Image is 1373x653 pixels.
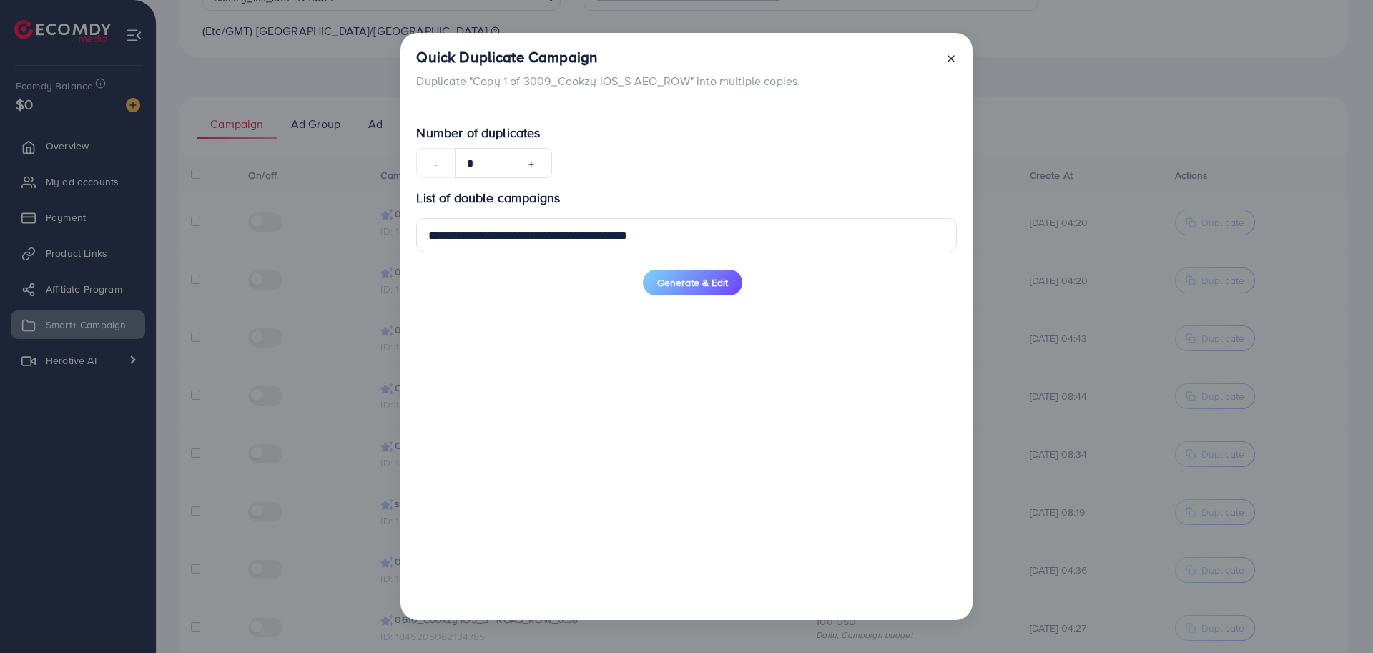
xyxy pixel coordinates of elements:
p: List of double campaigns [416,190,956,207]
h4: Quick Duplicate Campaign [416,49,800,67]
button: - [416,148,456,178]
button: Generate & Edit [643,270,742,295]
p: Duplicate "Copy 1 of 3009_Cookzy iOS_S AEO_ROW" into multiple copies. [416,72,800,89]
iframe: Chat [1312,589,1362,642]
span: Number of duplicates [416,124,540,142]
button: + [511,148,552,178]
span: Generate & Edit [657,275,728,290]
